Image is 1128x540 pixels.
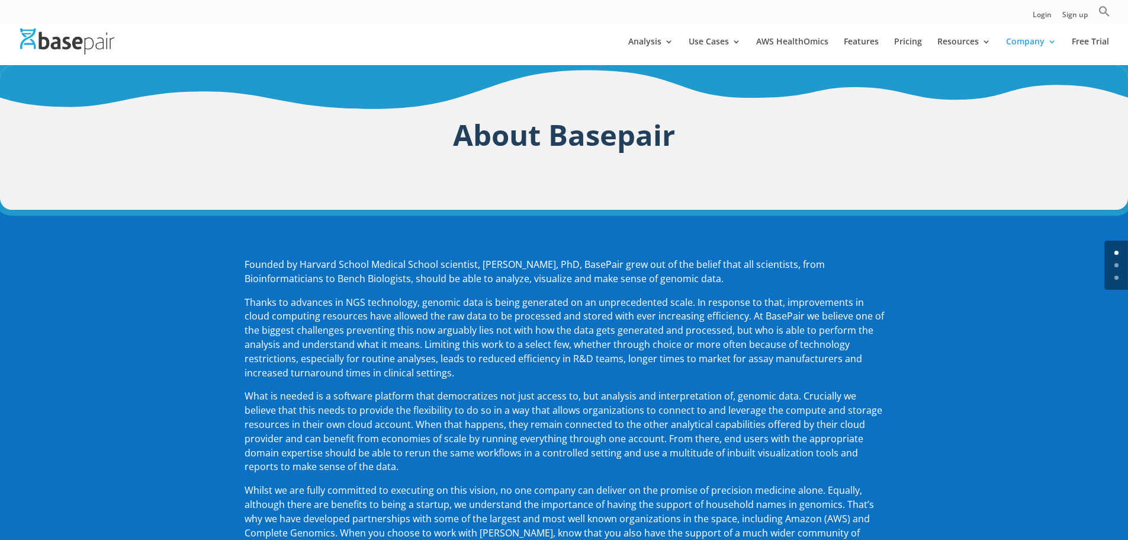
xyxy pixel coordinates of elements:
a: Search Icon Link [1098,5,1110,24]
a: Analysis [628,37,673,65]
a: Resources [937,37,991,65]
a: Sign up [1062,11,1088,24]
svg: Search [1098,5,1110,17]
a: Free Trial [1072,37,1109,65]
a: 2 [1114,276,1119,280]
a: Pricing [894,37,922,65]
a: Company [1006,37,1056,65]
a: Login [1033,11,1052,24]
a: 0 [1114,251,1119,255]
span: Thanks to advances in NGS technology, genomic data is being generated on an unprecedented scale. ... [245,296,884,379]
a: AWS HealthOmics [756,37,828,65]
p: Founded by Harvard School Medical School scientist, [PERSON_NAME], PhD, BasePair grew out of the ... [245,258,884,296]
h1: About Basepair [245,114,884,162]
a: Use Cases [689,37,741,65]
img: Basepair [20,28,114,54]
a: 1 [1114,263,1119,267]
p: What is needed is a software platform that democratizes not just access to, but analysis and inte... [245,389,884,484]
a: Features [844,37,879,65]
